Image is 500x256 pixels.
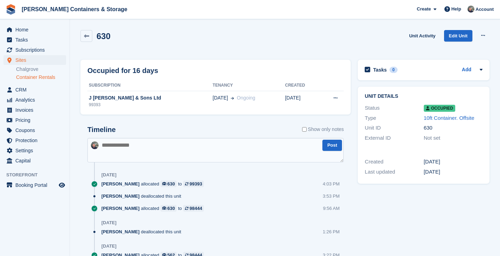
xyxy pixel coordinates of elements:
[15,45,57,55] span: Subscriptions
[101,172,116,178] div: [DATE]
[3,180,66,190] a: menu
[285,91,319,112] td: [DATE]
[476,6,494,13] span: Account
[3,85,66,95] a: menu
[424,134,483,142] div: Not set
[101,193,185,199] div: deallocated this unit
[323,193,340,199] div: 3:53 PM
[390,67,398,73] div: 0
[365,158,423,166] div: Created
[87,94,213,102] div: J [PERSON_NAME] & Sons Ltd
[15,146,57,155] span: Settings
[285,80,319,91] th: Created
[3,125,66,135] a: menu
[15,105,57,115] span: Invoices
[323,228,340,235] div: 1:26 PM
[365,104,423,112] div: Status
[101,205,207,212] div: allocated to
[91,141,99,149] img: Adam Greenhalgh
[101,220,116,226] div: [DATE]
[424,115,474,121] a: 10ft Container. Offsite
[467,6,474,13] img: Adam Greenhalgh
[16,66,66,73] a: Chalgrove
[3,55,66,65] a: menu
[237,95,255,101] span: Ongoing
[190,181,202,187] div: 99393
[101,228,185,235] div: deallocated this unit
[323,205,340,212] div: 9:56 AM
[3,45,66,55] a: menu
[3,95,66,105] a: menu
[183,181,204,187] a: 99393
[15,125,57,135] span: Coupons
[87,102,213,108] div: 99393
[101,193,140,199] span: [PERSON_NAME]
[15,115,57,125] span: Pricing
[6,4,16,15] img: stora-icon-8386f47178a22dfd0bd8f6a31ec36ba5ce8667c1dd55bd0f319d3a0aa187defe.svg
[19,3,130,15] a: [PERSON_NAME] Containers & Storage
[15,95,57,105] span: Analytics
[101,181,207,187] div: allocated to
[424,105,455,112] span: Occupied
[424,168,483,176] div: [DATE]
[183,205,204,212] a: 98444
[365,134,423,142] div: External ID
[3,115,66,125] a: menu
[302,126,307,133] input: Show only notes
[406,30,438,42] a: Unit Activity
[417,6,431,13] span: Create
[87,80,213,91] th: Subscription
[87,65,158,76] h2: Occupied for 16 days
[365,168,423,176] div: Last updated
[167,181,175,187] div: 630
[3,156,66,166] a: menu
[16,74,66,81] a: Container Rentals
[3,25,66,35] a: menu
[451,6,461,13] span: Help
[101,181,140,187] span: [PERSON_NAME]
[101,228,140,235] span: [PERSON_NAME]
[3,105,66,115] a: menu
[462,66,471,74] a: Add
[87,126,116,134] h2: Timeline
[97,31,110,41] h2: 630
[15,25,57,35] span: Home
[15,180,57,190] span: Booking Portal
[160,181,177,187] a: 630
[15,55,57,65] span: Sites
[323,181,340,187] div: 4:03 PM
[190,205,202,212] div: 98444
[424,124,483,132] div: 630
[365,94,483,99] h2: Unit details
[3,136,66,145] a: menu
[424,158,483,166] div: [DATE]
[213,94,228,102] span: [DATE]
[15,156,57,166] span: Capital
[3,146,66,155] a: menu
[15,85,57,95] span: CRM
[3,35,66,45] a: menu
[322,140,342,151] button: Post
[6,171,70,178] span: Storefront
[365,114,423,122] div: Type
[15,35,57,45] span: Tasks
[213,80,285,91] th: Tenancy
[15,136,57,145] span: Protection
[373,67,387,73] h2: Tasks
[444,30,472,42] a: Edit Unit
[302,126,344,133] label: Show only notes
[167,205,175,212] div: 630
[58,181,66,189] a: Preview store
[365,124,423,132] div: Unit ID
[101,243,116,249] div: [DATE]
[160,205,177,212] a: 630
[101,205,140,212] span: [PERSON_NAME]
